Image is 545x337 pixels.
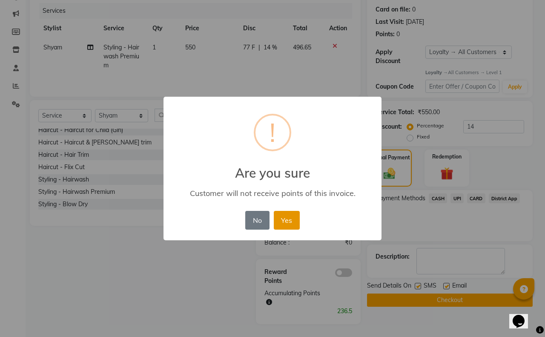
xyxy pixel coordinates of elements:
div: Customer will not receive points of this invoice. [176,188,369,198]
div: ! [270,115,275,150]
h2: Are you sure [163,155,381,181]
button: No [245,211,269,230]
iframe: chat widget [509,303,536,328]
button: Yes [274,211,300,230]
